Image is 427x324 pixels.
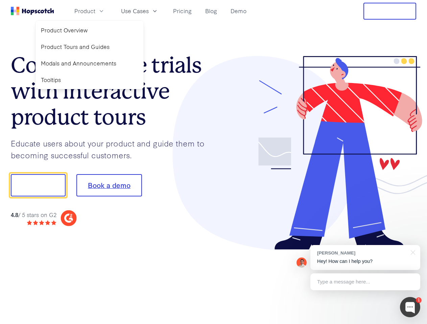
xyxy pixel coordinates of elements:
[76,174,142,196] button: Book a demo
[38,40,141,54] a: Product Tours and Guides
[203,5,220,17] a: Blog
[11,174,66,196] button: Show me!
[11,7,54,15] a: Home
[11,211,18,218] strong: 4.8
[170,5,194,17] a: Pricing
[38,73,141,87] a: Tooltips
[38,56,141,70] a: Modals and Announcements
[317,250,407,256] div: [PERSON_NAME]
[310,273,420,290] div: Type a message here...
[11,52,214,130] h1: Convert more trials with interactive product tours
[11,137,214,161] p: Educate users about your product and guide them to becoming successful customers.
[296,258,307,268] img: Mark Spera
[416,297,422,303] div: 1
[74,7,95,15] span: Product
[38,23,141,37] a: Product Overview
[228,5,249,17] a: Demo
[11,211,56,219] div: / 5 stars on G2
[117,5,162,17] button: Use Cases
[317,258,413,265] p: Hey! How can I help you?
[363,3,416,20] button: Free Trial
[70,5,109,17] button: Product
[121,7,149,15] span: Use Cases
